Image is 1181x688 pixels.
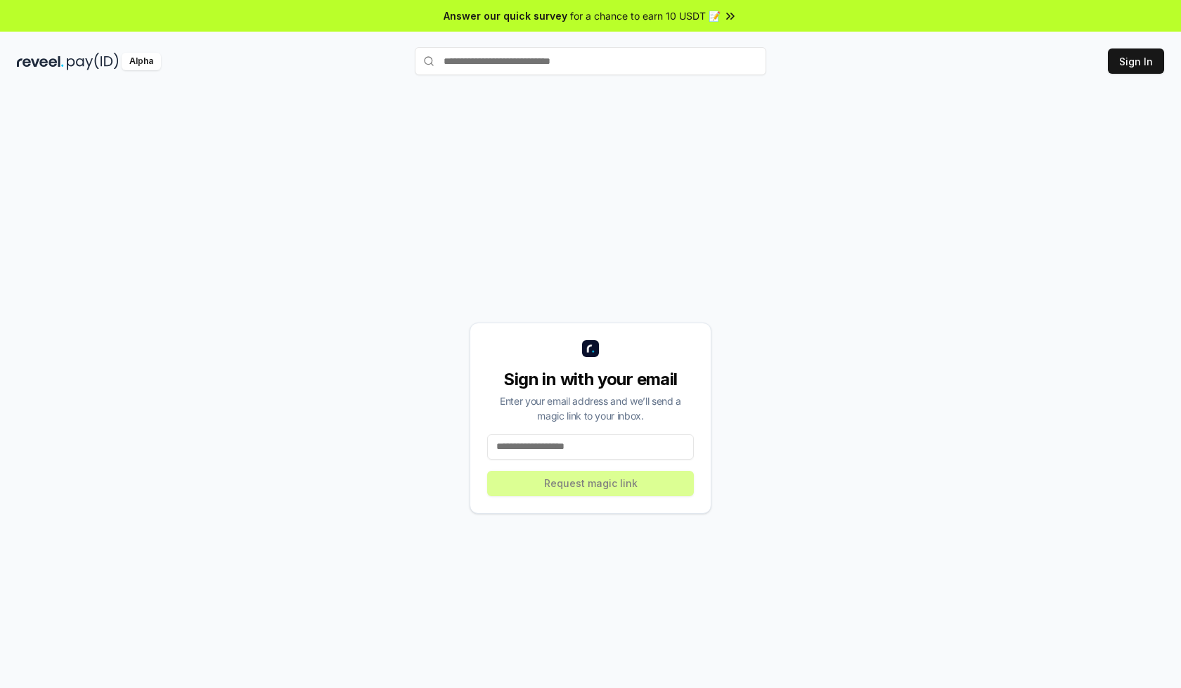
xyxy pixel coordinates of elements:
[67,53,119,70] img: pay_id
[582,340,599,357] img: logo_small
[570,8,721,23] span: for a chance to earn 10 USDT 📝
[17,53,64,70] img: reveel_dark
[122,53,161,70] div: Alpha
[1108,48,1164,74] button: Sign In
[444,8,567,23] span: Answer our quick survey
[487,394,694,423] div: Enter your email address and we’ll send a magic link to your inbox.
[487,368,694,391] div: Sign in with your email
